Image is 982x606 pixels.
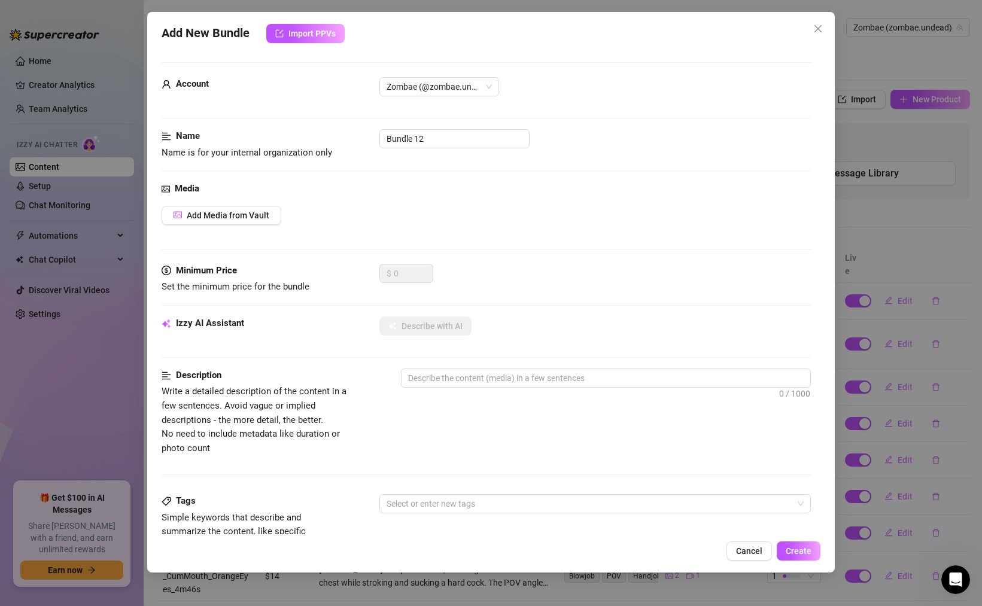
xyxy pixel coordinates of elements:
[180,373,239,421] button: News
[266,24,345,43] button: Import PPVs
[13,259,227,343] img: 🚀 New Release: Like & Comment Bumps
[120,373,180,421] button: Help
[60,373,120,421] button: Messages
[162,281,309,292] span: Set the minimum price for the bundle
[174,211,182,219] span: picture
[12,258,227,423] div: 🚀 New Release: Like & Comment BumpsFeature+ 2 labels
[808,24,828,34] span: Close
[162,386,346,453] span: Write a detailed description of the content in a few sentences. Avoid vague or implied descriptio...
[162,206,281,225] button: Add Media from Vault
[275,29,284,38] span: import
[777,541,820,561] button: Create
[198,403,221,412] span: News
[176,130,200,141] strong: Name
[162,264,171,278] span: dollar
[140,403,159,412] span: Help
[162,497,171,506] span: tag
[162,369,171,383] span: align-left
[941,565,970,594] iframe: Intercom live chat
[187,211,269,220] span: Add Media from Vault
[387,78,492,96] span: Zombae (@zombae.undead)
[379,129,530,148] input: Enter a name
[174,19,197,43] div: Profile image for Joe
[25,220,215,243] button: Find a time
[162,24,250,43] span: Add New Bundle
[128,19,152,43] img: Profile image for Giselle
[16,403,43,412] span: Home
[25,352,63,366] div: Feature
[206,19,227,41] div: Close
[813,24,823,34] span: close
[69,403,111,412] span: Messages
[176,265,237,276] strong: Minimum Price
[25,163,200,176] div: We typically reply in a few hours
[736,546,762,556] span: Cancel
[808,19,828,38] button: Close
[176,318,244,328] strong: Izzy AI Assistant
[24,85,215,105] p: Hi Jerrame 👋
[726,541,772,561] button: Cancel
[25,151,200,163] div: Send us a message
[288,29,336,38] span: Import PPVs
[162,147,332,158] span: Name is for your internal organization only
[176,495,196,506] strong: Tags
[25,202,215,215] div: Schedule a FREE consulting call:
[175,183,199,194] strong: Media
[12,141,227,186] div: Send us a messageWe typically reply in a few hours
[162,77,171,92] span: user
[24,24,104,40] img: logo
[379,316,472,336] button: Describe with AI
[162,512,306,551] span: Simple keywords that describe and summarize the content, like specific fetishes, positions, categ...
[176,78,209,89] strong: Account
[68,352,118,366] div: + 2 labels
[162,129,171,144] span: align-left
[786,546,811,556] span: Create
[151,19,175,43] img: Profile image for Ella
[176,370,221,380] strong: Description
[162,182,170,196] span: picture
[24,105,215,126] p: How can we help?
